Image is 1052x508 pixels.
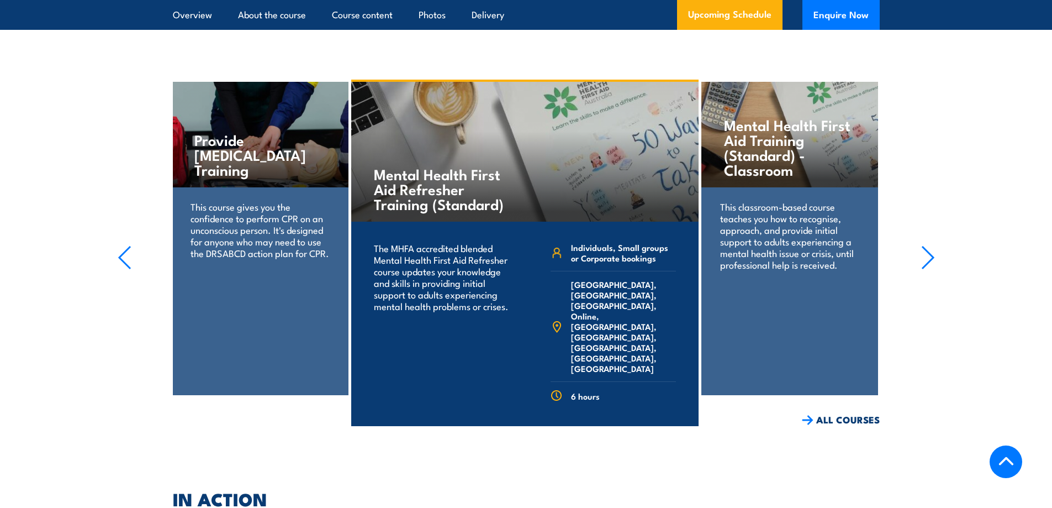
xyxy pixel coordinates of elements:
p: This classroom-based course teaches you how to recognise, approach, and provide initial support t... [720,201,859,270]
a: ALL COURSES [802,413,880,426]
h4: Provide [MEDICAL_DATA] Training [194,132,325,177]
h4: Mental Health First Aid Refresher Training (Standard) [374,166,504,211]
p: The MHFA accredited blended Mental Health First Aid Refresher course updates your knowledge and s... [374,242,510,312]
span: 6 hours [571,391,600,401]
span: [GEOGRAPHIC_DATA], [GEOGRAPHIC_DATA], [GEOGRAPHIC_DATA], Online, [GEOGRAPHIC_DATA], [GEOGRAPHIC_D... [571,279,676,374]
h4: Mental Health First Aid Training (Standard) - Classroom [724,117,855,177]
span: Individuals, Small groups or Corporate bookings [571,242,676,263]
h2: IN ACTION [173,491,880,506]
p: This course gives you the confidence to perform CPR on an unconscious person. It's designed for a... [191,201,329,259]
